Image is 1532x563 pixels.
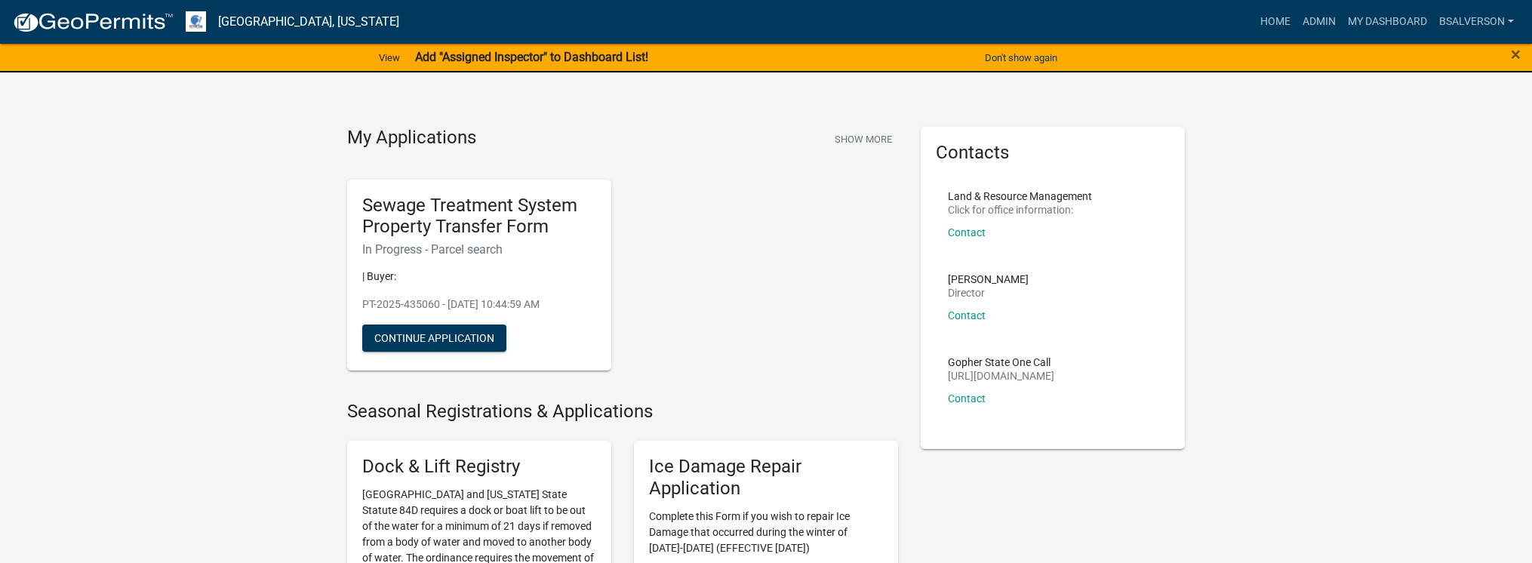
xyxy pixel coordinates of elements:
h5: Sewage Treatment System Property Transfer Form [362,195,596,238]
h5: Contacts [936,142,1170,164]
a: [GEOGRAPHIC_DATA], [US_STATE] [218,9,399,35]
a: View [373,45,406,70]
p: Land & Resource Management [948,191,1092,202]
h4: Seasonal Registrations & Applications [347,401,898,423]
strong: Add "Assigned Inspector" to Dashboard List! [415,50,648,64]
a: Admin [1297,8,1342,36]
a: My Dashboard [1342,8,1433,36]
p: Director [948,288,1029,298]
a: Contact [948,226,986,238]
p: [PERSON_NAME] [948,274,1029,285]
a: Contact [948,392,986,405]
p: | Buyer: [362,269,596,285]
p: Complete this Form if you wish to repair Ice Damage that occurred during the winter of [DATE]-[DA... [649,509,883,556]
img: Otter Tail County, Minnesota [186,11,206,32]
button: Don't show again [979,45,1063,70]
a: BSALVERSON [1433,8,1520,36]
h5: Dock & Lift Registry [362,456,596,478]
a: Home [1254,8,1297,36]
a: Contact [948,309,986,321]
button: Close [1511,45,1521,63]
p: PT-2025-435060 - [DATE] 10:44:59 AM [362,297,596,312]
h4: My Applications [347,127,476,149]
p: [URL][DOMAIN_NAME] [948,371,1054,381]
span: × [1511,44,1521,65]
h5: Ice Damage Repair Application [649,456,883,500]
h6: In Progress - Parcel search [362,242,596,257]
button: Continue Application [362,325,506,352]
p: Click for office information: [948,205,1092,215]
p: Gopher State One Call [948,357,1054,368]
button: Show More [829,127,898,152]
